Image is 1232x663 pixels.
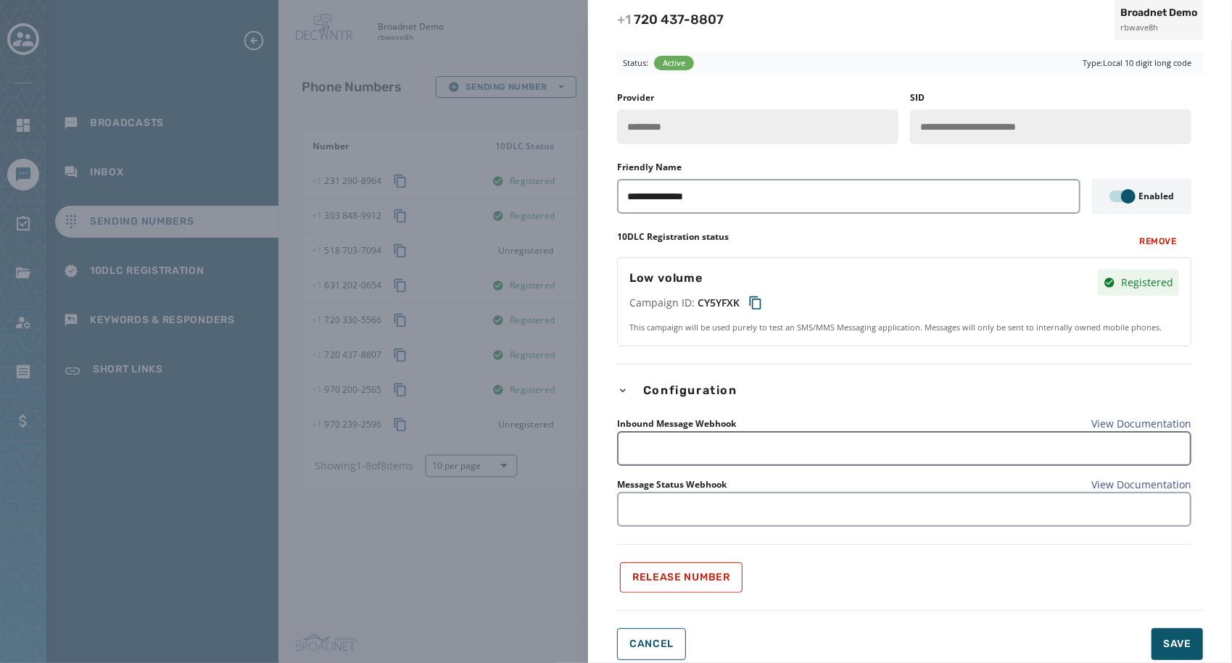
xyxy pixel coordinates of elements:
[620,562,743,593] button: Release Number
[698,296,740,310] span: CY5YFXK
[743,290,769,316] button: Copy campaign ID to clipboard
[617,418,736,430] label: Inbound Message Webhook
[663,57,685,70] span: Active
[1120,6,1197,20] span: Broadnet Demo
[629,638,674,650] span: Cancel
[1120,22,1197,34] span: rbwave8h
[617,92,654,104] label: Provider
[617,382,1191,399] button: Configuration
[617,12,634,28] span: +1
[617,479,727,491] label: Message Status Webhook
[617,162,682,173] label: Friendly Name
[617,12,724,28] span: 720 437 - 8807
[617,231,729,246] label: 10DLC Registration status
[1121,275,1173,290] span: Registered
[632,572,730,583] span: Release Number
[1152,628,1203,660] button: Save
[1163,637,1191,651] span: Save
[1083,57,1191,70] span: Type: Local 10 digit long code
[640,382,740,399] span: Configuration
[1091,478,1191,492] a: View Documentation
[1139,235,1177,247] span: Remove
[1091,417,1191,431] a: View Documentation
[623,57,648,70] span: Status:
[1128,231,1188,251] button: Remove
[1138,191,1174,202] label: Enabled
[629,270,769,287] span: Low volume
[629,296,695,310] span: Campaign ID:
[910,92,925,104] label: SID
[617,628,686,660] button: Cancel
[629,322,1179,334] span: This campaign will be used purely to test an SMS/MMS Messaging application. Messages will only be...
